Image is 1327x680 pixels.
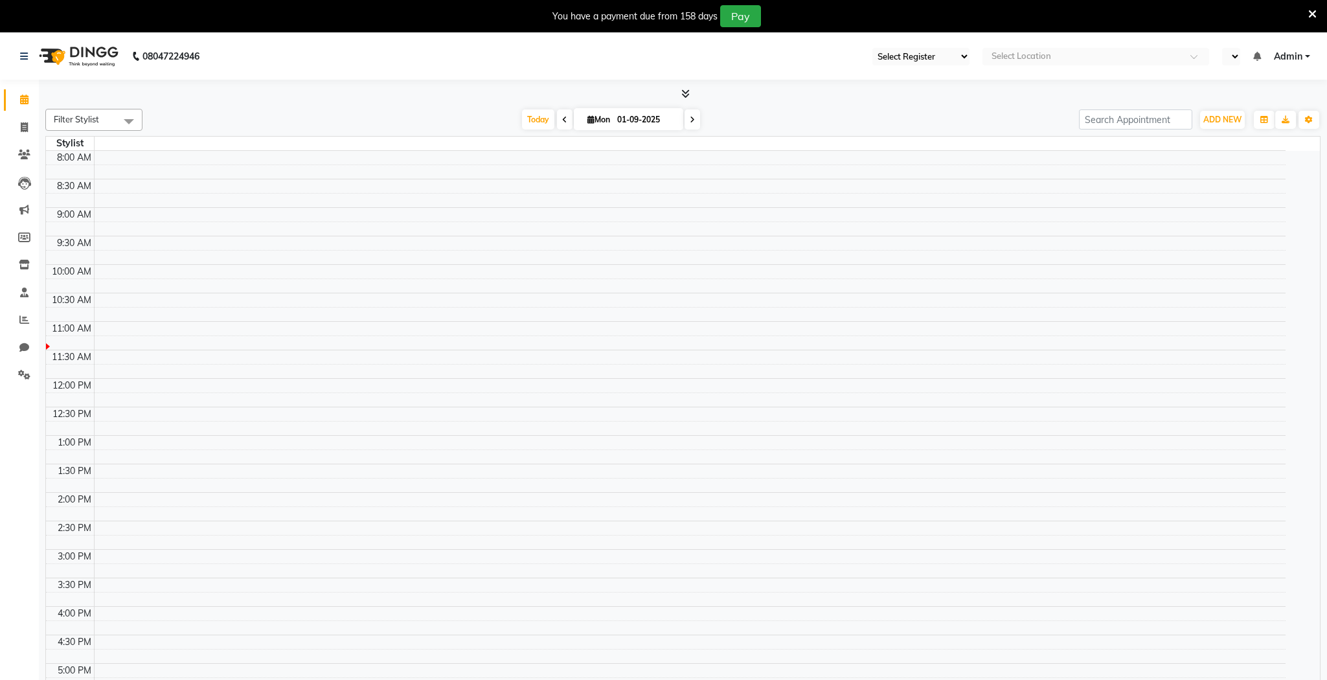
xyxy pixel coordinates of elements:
[49,322,94,335] div: 11:00 AM
[55,521,94,535] div: 2:30 PM
[55,607,94,620] div: 4:00 PM
[49,293,94,307] div: 10:30 AM
[1274,50,1302,63] span: Admin
[552,10,718,23] div: You have a payment due from 158 days
[1079,109,1192,130] input: Search Appointment
[1200,111,1245,129] button: ADD NEW
[54,208,94,221] div: 9:00 AM
[720,5,761,27] button: Pay
[55,578,94,592] div: 3:30 PM
[992,50,1051,63] div: Select Location
[54,114,99,124] span: Filter Stylist
[55,550,94,563] div: 3:00 PM
[55,635,94,649] div: 4:30 PM
[50,407,94,421] div: 12:30 PM
[54,151,94,164] div: 8:00 AM
[1203,115,1242,124] span: ADD NEW
[55,464,94,478] div: 1:30 PM
[54,236,94,250] div: 9:30 AM
[50,379,94,392] div: 12:00 PM
[54,179,94,193] div: 8:30 AM
[33,38,122,74] img: logo
[46,137,94,150] div: Stylist
[49,350,94,364] div: 11:30 AM
[142,38,199,74] b: 08047224946
[55,664,94,677] div: 5:00 PM
[55,493,94,506] div: 2:00 PM
[522,109,554,130] span: Today
[55,436,94,449] div: 1:00 PM
[49,265,94,278] div: 10:00 AM
[613,110,678,130] input: 2025-09-01
[584,115,613,124] span: Mon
